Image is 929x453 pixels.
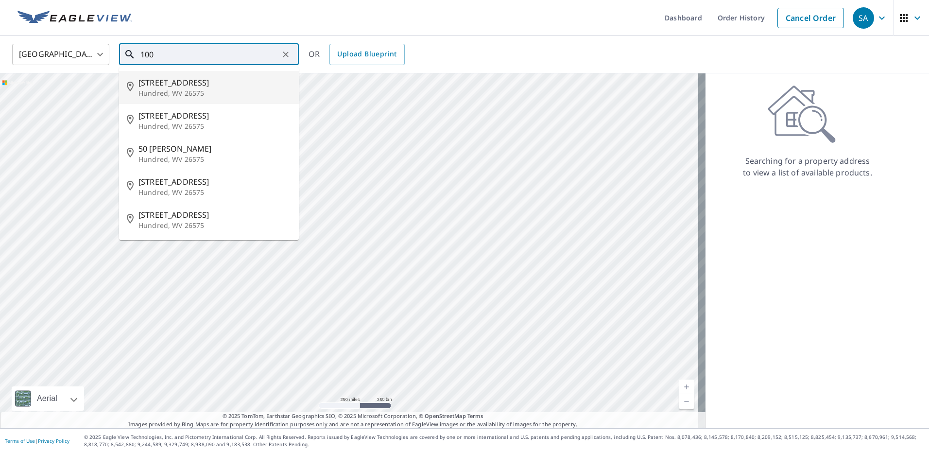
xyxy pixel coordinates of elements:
a: Current Level 5, Zoom In [679,380,694,394]
p: Hundred, WV 26575 [138,221,291,230]
span: Upload Blueprint [337,48,396,60]
a: OpenStreetMap [425,412,465,419]
a: Privacy Policy [38,437,69,444]
p: © 2025 Eagle View Technologies, Inc. and Pictometry International Corp. All Rights Reserved. Repo... [84,434,924,448]
p: Hundred, WV 26575 [138,122,291,131]
span: [STREET_ADDRESS] [138,209,291,221]
span: © 2025 TomTom, Earthstar Geographics SIO, © 2025 Microsoft Corporation, © [223,412,483,420]
a: Terms of Use [5,437,35,444]
div: [GEOGRAPHIC_DATA] [12,41,109,68]
img: EV Logo [17,11,132,25]
div: OR [309,44,405,65]
p: Hundred, WV 26575 [138,88,291,98]
div: Aerial [12,386,84,411]
span: 50 [PERSON_NAME] [138,143,291,155]
p: | [5,438,69,444]
p: Searching for a property address to view a list of available products. [742,155,873,178]
div: SA [853,7,874,29]
span: [STREET_ADDRESS] [138,110,291,122]
a: Cancel Order [777,8,844,28]
p: Hundred, WV 26575 [138,188,291,197]
button: Clear [279,48,292,61]
a: Terms [467,412,483,419]
span: [STREET_ADDRESS] [138,176,291,188]
div: Aerial [34,386,60,411]
a: Upload Blueprint [329,44,404,65]
span: [STREET_ADDRESS] [138,77,291,88]
a: Current Level 5, Zoom Out [679,394,694,409]
input: Search by address or latitude-longitude [140,41,279,68]
p: Hundred, WV 26575 [138,155,291,164]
